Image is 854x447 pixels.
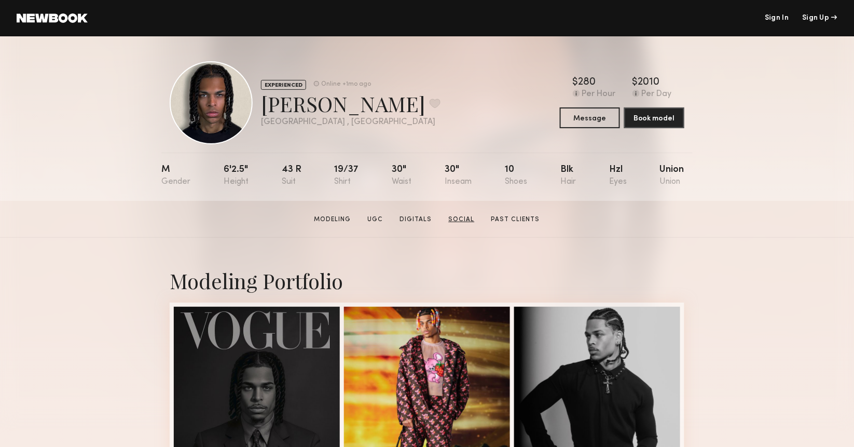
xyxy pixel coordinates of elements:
[624,107,684,128] button: Book model
[582,90,616,99] div: Per Hour
[335,165,359,186] div: 19/37
[560,165,576,186] div: Blk
[642,90,672,99] div: Per Day
[282,165,301,186] div: 43 r
[632,77,638,88] div: $
[261,118,440,127] div: [GEOGRAPHIC_DATA] , [GEOGRAPHIC_DATA]
[560,107,620,128] button: Message
[261,90,440,117] div: [PERSON_NAME]
[578,77,596,88] div: 280
[224,165,249,186] div: 6'2.5"
[609,165,627,186] div: Hzl
[487,215,544,224] a: Past Clients
[765,15,789,22] a: Sign In
[660,165,684,186] div: Union
[638,77,660,88] div: 2010
[310,215,355,224] a: Modeling
[396,215,436,224] a: Digitals
[321,81,371,88] div: Online +1mo ago
[803,15,837,22] div: Sign Up
[445,165,472,186] div: 30"
[364,215,388,224] a: UGC
[573,77,578,88] div: $
[505,165,527,186] div: 10
[170,267,684,294] div: Modeling Portfolio
[392,165,412,186] div: 30"
[445,215,479,224] a: Social
[161,165,190,186] div: M
[261,80,306,90] div: EXPERIENCED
